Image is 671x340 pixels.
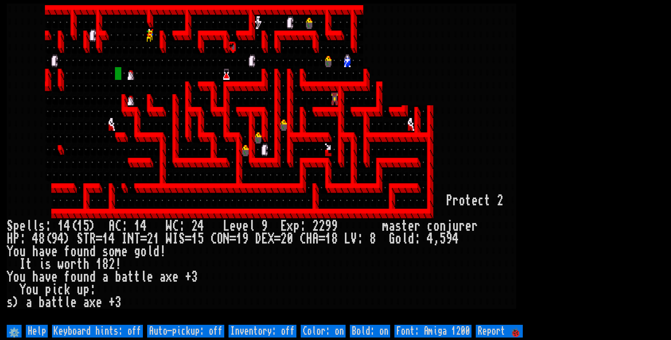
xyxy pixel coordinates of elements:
div: e [242,220,249,233]
div: 1 [191,233,198,245]
div: : [414,233,421,245]
div: : [19,233,26,245]
div: a [389,220,395,233]
div: ) [89,220,96,233]
div: t [465,194,472,207]
div: e [51,271,58,283]
div: l [249,220,255,233]
div: e [96,296,102,309]
div: t [484,194,491,207]
div: a [26,296,32,309]
div: 2 [312,220,319,233]
div: I [172,233,179,245]
div: n [83,271,89,283]
div: n [440,220,446,233]
div: w [58,258,64,271]
div: D [255,233,261,245]
div: t [77,258,83,271]
div: d [408,233,414,245]
div: k [64,283,70,296]
div: 0 [287,233,293,245]
div: 2 [109,258,115,271]
div: S [179,233,185,245]
div: g [134,245,140,258]
div: d [89,245,96,258]
div: 4 [427,233,433,245]
div: e [51,245,58,258]
div: 1 [77,220,83,233]
div: 1 [153,233,160,245]
div: e [172,271,179,283]
div: 8 [370,233,376,245]
div: a [121,271,128,283]
input: Inventory: off [229,325,296,338]
div: ! [115,258,121,271]
div: p [13,220,19,233]
div: 4 [140,220,147,233]
input: Color: on [301,325,346,338]
div: N [128,233,134,245]
div: 9 [242,233,249,245]
input: Help [26,325,48,338]
div: j [446,220,452,233]
div: W [166,233,172,245]
div: 4 [452,233,459,245]
div: ( [45,233,51,245]
div: p [45,283,51,296]
div: 4 [198,220,204,233]
div: 1 [96,258,102,271]
div: 1 [58,220,64,233]
div: e [147,271,153,283]
div: r [459,220,465,233]
div: u [19,245,26,258]
div: t [134,271,140,283]
div: P [446,194,452,207]
div: c [58,283,64,296]
div: + [185,271,191,283]
div: l [26,220,32,233]
div: v [236,220,242,233]
div: 5 [83,220,89,233]
div: C [210,233,217,245]
div: a [83,296,89,309]
div: = [140,233,147,245]
input: Bold: on [350,325,390,338]
div: 1 [134,220,140,233]
div: + [109,296,115,309]
div: 4 [32,233,39,245]
div: t [26,258,32,271]
div: 9 [261,220,268,233]
div: O [217,233,223,245]
div: a [102,271,109,283]
div: 1 [102,233,109,245]
div: c [427,220,433,233]
div: A [109,220,115,233]
div: s [102,245,109,258]
div: m [382,220,389,233]
div: e [121,245,128,258]
div: I [19,258,26,271]
div: ) [13,296,19,309]
div: X [268,233,274,245]
div: 5 [440,233,446,245]
div: = [230,233,236,245]
div: 9 [51,233,58,245]
div: s [7,296,13,309]
div: l [147,245,153,258]
div: u [19,271,26,283]
div: = [96,233,102,245]
input: Auto-pickup: off [147,325,224,338]
div: t [128,271,134,283]
div: : [357,233,363,245]
div: Y [7,245,13,258]
div: Y [19,283,26,296]
div: t [51,296,58,309]
div: 3 [115,296,121,309]
div: u [77,245,83,258]
div: : [179,220,185,233]
div: H [7,233,13,245]
div: s [395,220,401,233]
div: o [109,245,115,258]
div: n [83,245,89,258]
div: P [13,233,19,245]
